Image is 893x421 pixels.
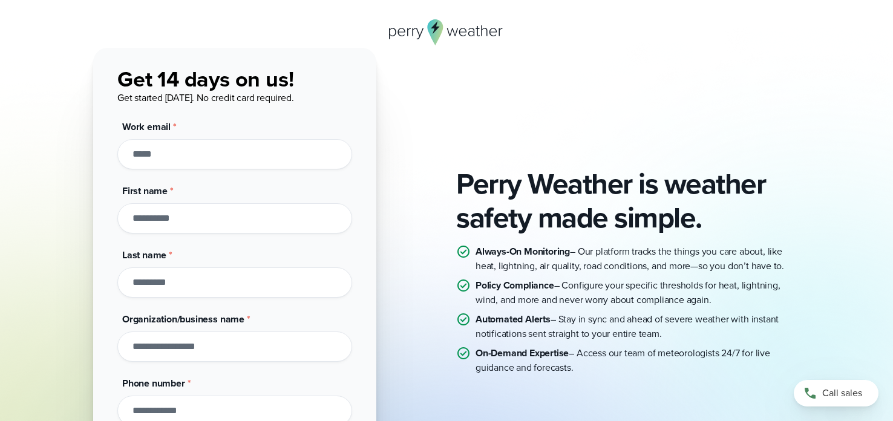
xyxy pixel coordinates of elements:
strong: Always-On Monitoring [476,244,570,258]
span: Call sales [822,386,862,400]
span: Last name [122,248,166,262]
p: – Configure your specific thresholds for heat, lightning, wind, and more and never worry about co... [476,278,800,307]
h2: Perry Weather is weather safety made simple. [456,167,800,235]
span: Phone number [122,376,185,390]
p: – Access our team of meteorologists 24/7 for live guidance and forecasts. [476,346,800,375]
strong: Policy Compliance [476,278,554,292]
span: Work email [122,120,171,134]
strong: Automated Alerts [476,312,551,326]
span: Get 14 days on us! [117,63,294,95]
span: Get started [DATE]. No credit card required. [117,91,293,105]
span: First name [122,184,168,198]
a: Call sales [794,380,878,406]
span: Organization/business name [122,312,244,326]
p: – Stay in sync and ahead of severe weather with instant notifications sent straight to your entir... [476,312,800,341]
p: – Our platform tracks the things you care about, like heat, lightning, air quality, road conditio... [476,244,800,273]
strong: On-Demand Expertise [476,346,569,360]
